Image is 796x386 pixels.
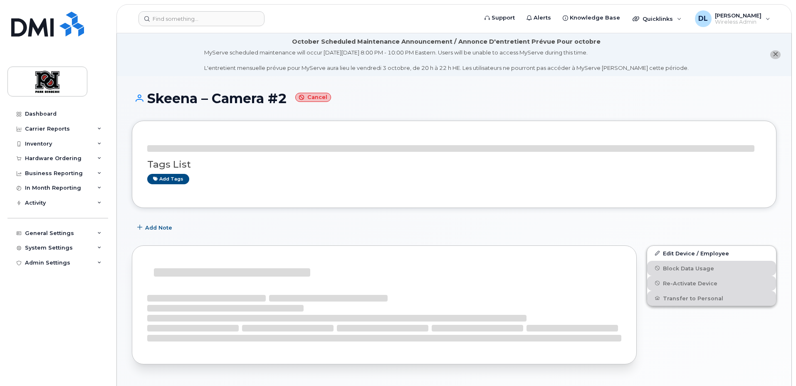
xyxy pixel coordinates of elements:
[132,91,776,106] h1: Skeena – Camera #2
[647,246,776,261] a: Edit Device / Employee
[132,220,179,235] button: Add Note
[295,93,331,102] small: Cancel
[770,50,781,59] button: close notification
[145,224,172,232] span: Add Note
[147,174,189,184] a: Add tags
[292,37,601,46] div: October Scheduled Maintenance Announcement / Annonce D'entretient Prévue Pour octobre
[147,159,761,170] h3: Tags List
[647,276,776,291] button: Re-Activate Device
[647,291,776,306] button: Transfer to Personal
[204,49,689,72] div: MyServe scheduled maintenance will occur [DATE][DATE] 8:00 PM - 10:00 PM Eastern. Users will be u...
[647,261,776,276] button: Block Data Usage
[663,280,717,286] span: Re-Activate Device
